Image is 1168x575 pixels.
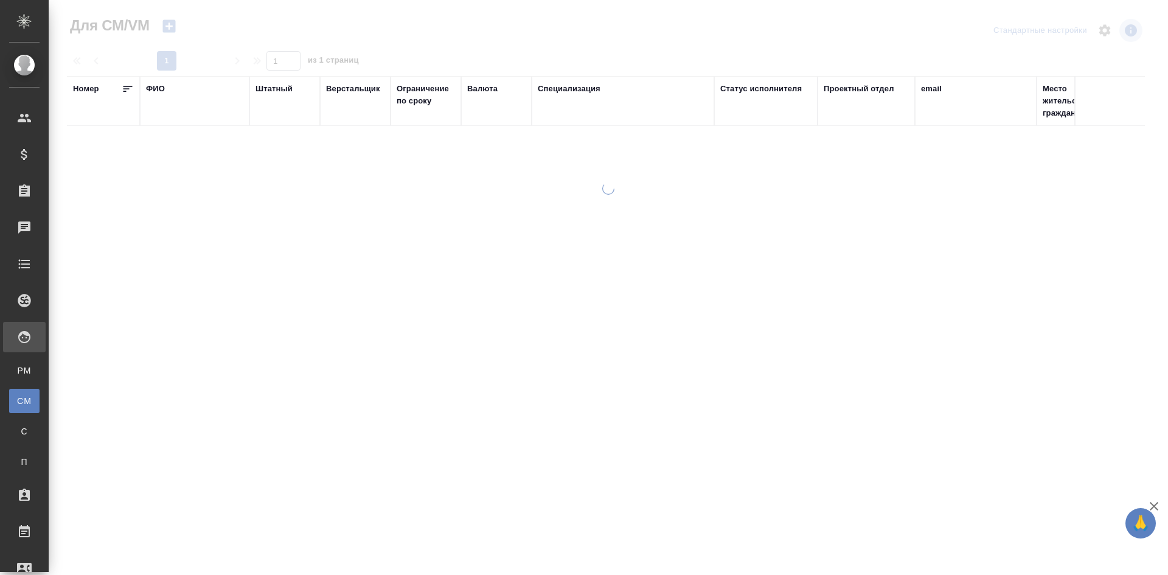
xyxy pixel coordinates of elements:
[921,83,942,95] div: email
[720,83,802,95] div: Статус исполнителя
[15,456,33,468] span: П
[73,83,99,95] div: Номер
[15,364,33,377] span: PM
[9,419,40,444] a: С
[15,425,33,437] span: С
[1125,508,1156,538] button: 🙏
[538,83,600,95] div: Специализация
[1130,511,1151,536] span: 🙏
[9,358,40,383] a: PM
[146,83,165,95] div: ФИО
[397,83,455,107] div: Ограничение по сроку
[15,395,33,407] span: CM
[1043,83,1140,119] div: Место жительства(Город), гражданство
[467,83,498,95] div: Валюта
[824,83,894,95] div: Проектный отдел
[255,83,293,95] div: Штатный
[326,83,380,95] div: Верстальщик
[9,450,40,474] a: П
[9,389,40,413] a: CM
